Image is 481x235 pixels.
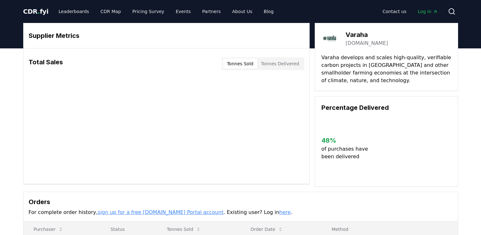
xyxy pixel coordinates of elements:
[95,6,126,17] a: CDR Map
[346,30,388,39] h3: Varaha
[413,6,443,17] a: Log in
[321,145,373,160] p: of purchases have been delivered
[23,8,49,15] span: CDR fyi
[23,7,49,16] a: CDR.fyi
[418,8,437,15] span: Log in
[53,6,94,17] a: Leaderboards
[98,209,223,215] a: sign up for a free [DOMAIN_NAME] Portal account
[29,31,304,40] h3: Supplier Metrics
[321,54,451,84] p: Varaha develops and scales high-quality, verifiable carbon projects in [GEOGRAPHIC_DATA] and othe...
[38,8,40,15] span: .
[377,6,443,17] nav: Main
[321,103,451,112] h3: Percentage Delivered
[259,6,279,17] a: Blog
[53,6,278,17] nav: Main
[171,6,196,17] a: Events
[279,209,291,215] a: here
[29,197,453,207] h3: Orders
[321,30,339,47] img: Varaha-logo
[346,39,388,47] a: [DOMAIN_NAME]
[326,226,452,232] p: Method
[227,6,257,17] a: About Us
[29,209,453,216] p: For complete order history, . Existing user? Log in .
[321,136,373,145] h3: 48 %
[106,226,152,232] p: Status
[377,6,411,17] a: Contact us
[257,59,303,69] button: Tonnes Delivered
[223,59,257,69] button: Tonnes Sold
[127,6,169,17] a: Pricing Survey
[197,6,226,17] a: Partners
[29,57,63,70] h3: Total Sales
